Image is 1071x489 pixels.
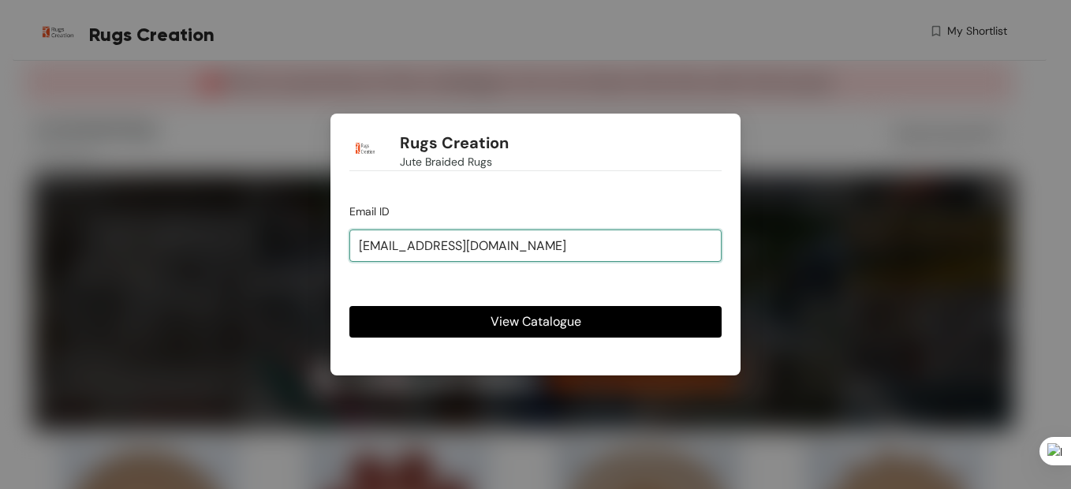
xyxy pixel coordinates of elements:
input: jhon@doe.com [349,230,722,261]
span: Email ID [349,204,390,218]
img: Buyer Portal [349,133,381,164]
h1: Rugs Creation [400,133,509,153]
button: View Catalogue [349,306,722,338]
span: Jute Braided Rugs [400,153,492,170]
span: View Catalogue [491,312,581,331]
